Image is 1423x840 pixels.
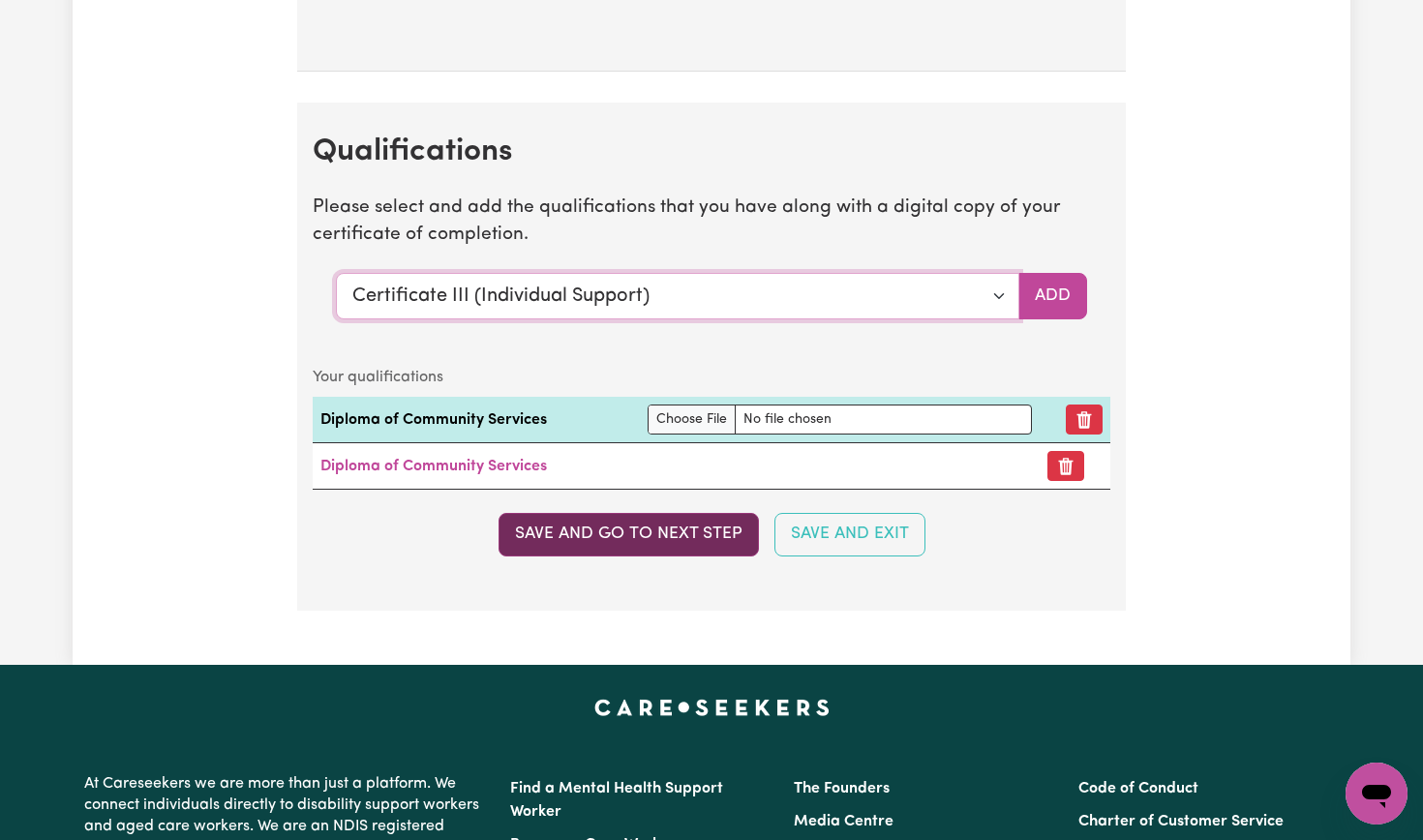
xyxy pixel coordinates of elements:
[313,358,1110,397] caption: Your qualifications
[1346,763,1408,825] iframe: Button to launch messaging window
[1047,451,1084,481] button: Remove certificate
[320,459,547,474] a: Diploma of Community Services
[313,195,1110,251] p: Please select and add the qualifications that you have along with a digital copy of your certific...
[499,513,759,555] button: Save and go to next step
[510,781,723,820] a: Find a Mental Health Support Worker
[594,700,830,715] a: Careseekers home page
[794,781,890,796] a: The Founders
[1018,273,1087,319] button: Add selected qualification
[1078,781,1198,796] a: Code of Conduct
[774,513,925,555] button: Save and Exit
[794,814,893,829] a: Media Centre
[313,397,640,443] td: Diploma of Community Services
[1066,405,1103,435] button: Remove qualification
[313,134,1110,170] h2: Qualifications
[1078,814,1284,829] a: Charter of Customer Service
